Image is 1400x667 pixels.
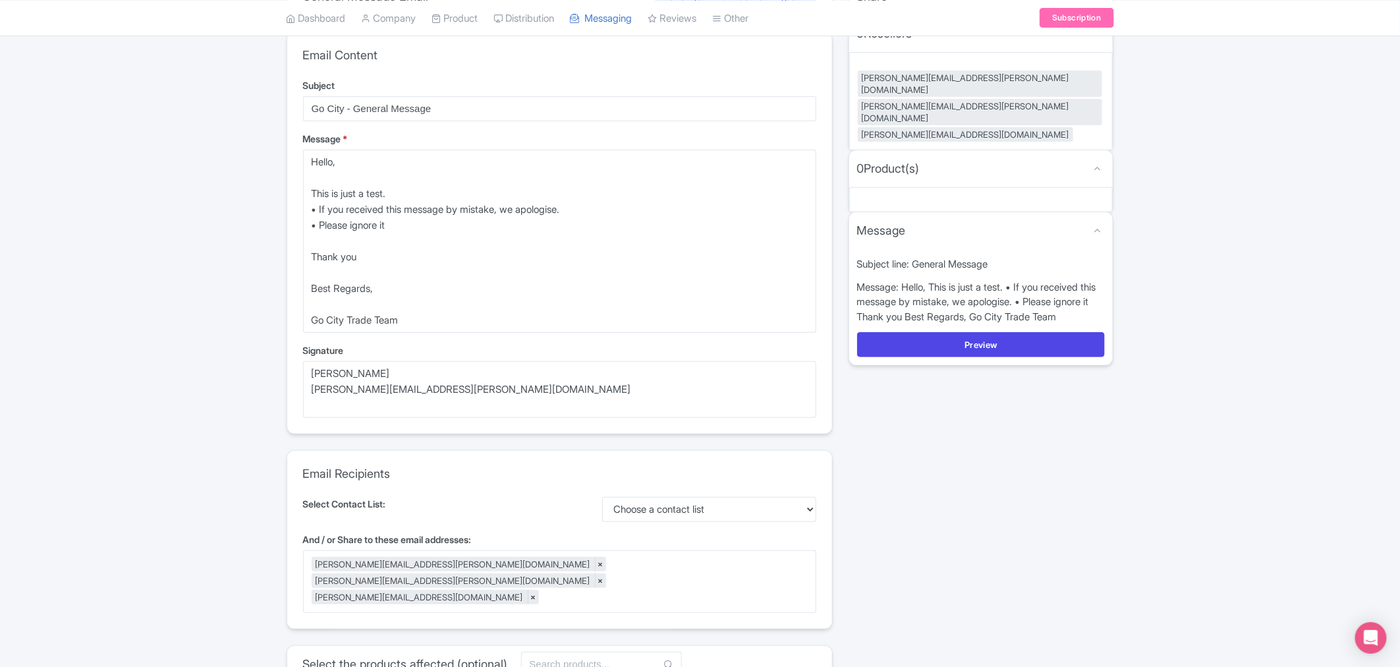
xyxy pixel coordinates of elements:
span: Message [303,133,341,144]
div: [PERSON_NAME][EMAIL_ADDRESS][PERSON_NAME][DOMAIN_NAME] [312,573,606,588]
span: 0 [857,161,864,175]
div: [PERSON_NAME][EMAIL_ADDRESS][PERSON_NAME][DOMAIN_NAME] [858,71,1103,97]
span: Hello, This is just a test. • If you received this message by mistake, we apologise. • Please ign... [857,281,1096,323]
h3: Message [857,223,906,238]
a: × [595,573,606,588]
div: [PERSON_NAME][EMAIL_ADDRESS][DOMAIN_NAME] [858,127,1073,142]
span: And / or Share to these email addresses: [303,534,472,545]
div: Open Intercom Messenger [1355,622,1387,654]
div: [PERSON_NAME][EMAIL_ADDRESS][PERSON_NAME][DOMAIN_NAME] [312,557,606,571]
span: Signature [303,345,344,356]
h3: Product(s) [857,161,920,176]
label: Select Contact List: [303,497,386,518]
span: Subject line: [857,258,910,270]
div: [PERSON_NAME][EMAIL_ADDRESS][DOMAIN_NAME] [312,590,539,604]
span: General Message [912,258,988,270]
textarea: [PERSON_NAME] [PERSON_NAME][EMAIL_ADDRESS][PERSON_NAME][DOMAIN_NAME] [303,361,816,418]
button: Preview [857,332,1106,357]
a: × [528,590,539,604]
h3: Email Recipients [303,467,816,481]
span: Subject [303,80,335,91]
a: Subscription [1040,8,1113,28]
a: × [595,557,606,571]
textarea: Please use the links below to view and download our product information and images. [303,150,816,333]
span: Message: [857,281,899,293]
h3: Email Content [303,48,816,63]
div: [PERSON_NAME][EMAIL_ADDRESS][PERSON_NAME][DOMAIN_NAME] [858,99,1103,125]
